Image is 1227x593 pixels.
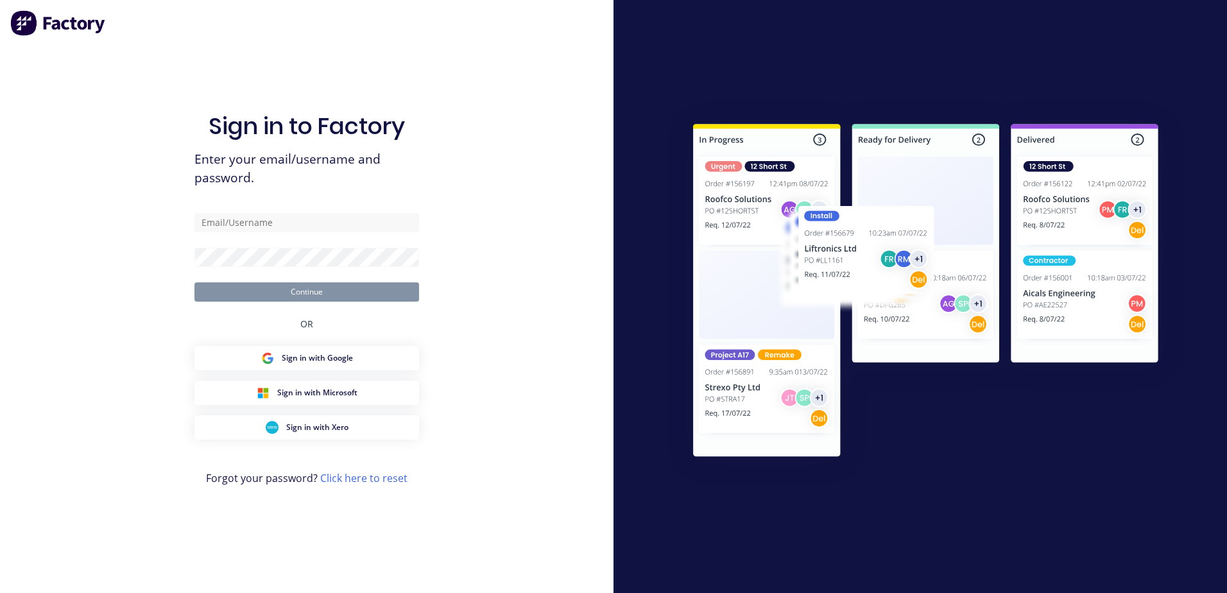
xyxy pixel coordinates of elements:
[257,386,270,399] img: Microsoft Sign in
[194,213,419,232] input: Email/Username
[194,381,419,405] button: Microsoft Sign inSign in with Microsoft
[194,415,419,440] button: Xero Sign inSign in with Xero
[266,421,279,434] img: Xero Sign in
[261,352,274,365] img: Google Sign in
[277,387,357,399] span: Sign in with Microsoft
[194,282,419,302] button: Continue
[194,346,419,370] button: Google Sign inSign in with Google
[320,471,408,485] a: Click here to reset
[665,98,1187,487] img: Sign in
[286,422,348,433] span: Sign in with Xero
[206,470,408,486] span: Forgot your password?
[10,10,107,36] img: Factory
[300,302,313,346] div: OR
[209,112,405,140] h1: Sign in to Factory
[194,150,419,187] span: Enter your email/username and password.
[282,352,353,364] span: Sign in with Google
